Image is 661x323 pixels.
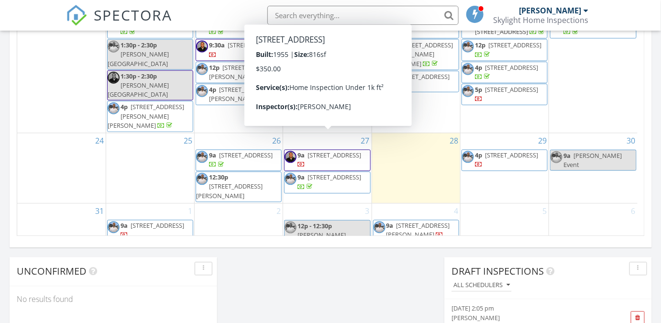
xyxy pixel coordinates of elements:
a: Go to August 25, 2025 [182,133,194,148]
a: Go to August 31, 2025 [93,203,106,219]
span: [STREET_ADDRESS] [308,151,361,159]
a: 9a [STREET_ADDRESS] [563,18,627,36]
a: Go to August 27, 2025 [359,133,372,148]
a: 4p [STREET_ADDRESS] [475,63,539,80]
td: Go to August 27, 2025 [283,133,372,203]
span: [STREET_ADDRESS][PERSON_NAME] [209,85,273,102]
span: SPECTORA [94,5,172,25]
img: screenshot_1.jpg [108,40,120,52]
a: 4p [STREET_ADDRESS] [475,151,539,168]
span: 12:30p [209,173,228,181]
div: Skylight Home Inspections [494,15,589,25]
img: screenshot_1.jpg [108,102,120,114]
a: 4p [STREET_ADDRESS] [462,61,548,83]
img: screenshot_1.jpg [374,72,386,84]
a: Go to August 26, 2025 [270,133,283,148]
a: 4p [STREET_ADDRESS] [373,70,459,92]
a: 12p [STREET_ADDRESS] [462,39,548,60]
a: Go to August 29, 2025 [536,133,549,148]
span: [STREET_ADDRESS] [308,49,361,58]
img: screenshot_1.jpg [285,221,297,233]
span: 9a [386,221,394,230]
img: screenshot_1.jpg [462,63,474,75]
div: [DATE] 2:05 pm [452,304,613,313]
span: 5p [475,85,482,93]
span: 9a [297,173,305,181]
span: [STREET_ADDRESS][PERSON_NAME][PERSON_NAME] [374,40,453,67]
div: No results found [10,286,217,312]
a: 12p [STREET_ADDRESS][PERSON_NAME] [209,63,276,80]
span: Unconfirmed [17,265,87,278]
span: [STREET_ADDRESS] [485,151,539,159]
td: Go to September 2, 2025 [195,203,283,282]
a: 4p [STREET_ADDRESS] [462,149,548,171]
td: Go to September 5, 2025 [460,203,549,282]
a: Go to August 30, 2025 [625,133,638,148]
span: 1:30p - 2:30p [121,71,157,80]
span: 1:30p - 2:30p [121,40,157,49]
span: 12p - 12:30p [297,221,332,230]
a: Go to September 4, 2025 [452,203,460,219]
a: 12p [STREET_ADDRESS][PERSON_NAME] [196,61,282,83]
span: 4p [297,49,305,58]
span: [STREET_ADDRESS][PERSON_NAME] [209,63,276,80]
span: [STREET_ADDRESS] [219,151,273,159]
td: Go to September 3, 2025 [283,203,372,282]
img: screenshot_1.jpg [196,173,208,185]
a: 9a [STREET_ADDRESS][PERSON_NAME] [386,221,450,239]
a: 5p [STREET_ADDRESS] [462,83,548,105]
span: [PERSON_NAME] Event [563,151,622,168]
a: 4p [STREET_ADDRESS][PERSON_NAME] [209,85,275,102]
a: 9a [STREET_ADDRESS] [196,149,282,171]
img: screenshot_1.jpg [462,151,474,163]
a: 4p [STREET_ADDRESS] [297,49,361,67]
a: 12:30p [STREET_ADDRESS][PERSON_NAME] [196,171,282,202]
td: Go to September 1, 2025 [106,203,194,282]
td: Go to August 29, 2025 [460,133,549,203]
div: [PERSON_NAME] [452,313,613,323]
img: screenshot_1.jpg [108,221,120,233]
span: [PERSON_NAME] [GEOGRAPHIC_DATA] [108,49,169,67]
button: All schedulers [452,279,512,292]
img: screenshot_1.jpg [374,221,386,233]
td: Go to September 4, 2025 [372,203,460,282]
a: 9:30a [STREET_ADDRESS] [209,40,281,58]
span: 9a [297,151,305,159]
span: 9:30a [209,40,225,49]
span: [STREET_ADDRESS] [485,63,539,71]
a: 12p [STREET_ADDRESS][PERSON_NAME][PERSON_NAME] [373,39,459,70]
span: [STREET_ADDRESS] [308,173,361,181]
td: Go to August 28, 2025 [372,133,460,203]
img: The Best Home Inspection Software - Spectora [66,5,87,26]
img: rodney.jpg [285,151,297,163]
a: 9a [STREET_ADDRESS] [121,221,184,239]
span: [STREET_ADDRESS][PERSON_NAME][PERSON_NAME] [285,18,361,45]
a: Go to September 2, 2025 [275,203,283,219]
span: [STREET_ADDRESS] [475,27,529,36]
span: 4p [121,102,128,111]
td: Go to August 30, 2025 [549,133,638,203]
span: [STREET_ADDRESS] [131,221,184,230]
a: 5p [STREET_ADDRESS] [475,85,539,102]
span: [STREET_ADDRESS] [397,72,450,80]
td: Go to September 6, 2025 [549,203,638,282]
span: 4p [386,72,394,80]
img: screenshot_1.jpg [196,63,208,75]
span: [STREET_ADDRESS][PERSON_NAME] [196,182,263,200]
span: 9a [209,151,216,159]
a: 9a [STREET_ADDRESS][PERSON_NAME] [373,220,459,241]
a: 9a [STREET_ADDRESS] [121,18,184,36]
span: Draft Inspections [452,265,544,278]
img: screenshot_1.jpg [285,49,297,61]
a: Go to September 1, 2025 [186,203,194,219]
a: 9a [STREET_ADDRESS][PERSON_NAME][PERSON_NAME] [284,17,370,48]
a: Go to September 5, 2025 [540,203,549,219]
img: screenshot_1.jpg [551,151,562,163]
a: 12p [STREET_ADDRESS] [475,40,542,58]
span: 12p [209,63,220,71]
div: All schedulers [453,282,510,289]
span: 12p [475,40,485,49]
a: 9a [STREET_ADDRESS] [297,151,361,168]
img: screenshot_1.jpg [196,151,208,163]
span: 4p [475,151,482,159]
